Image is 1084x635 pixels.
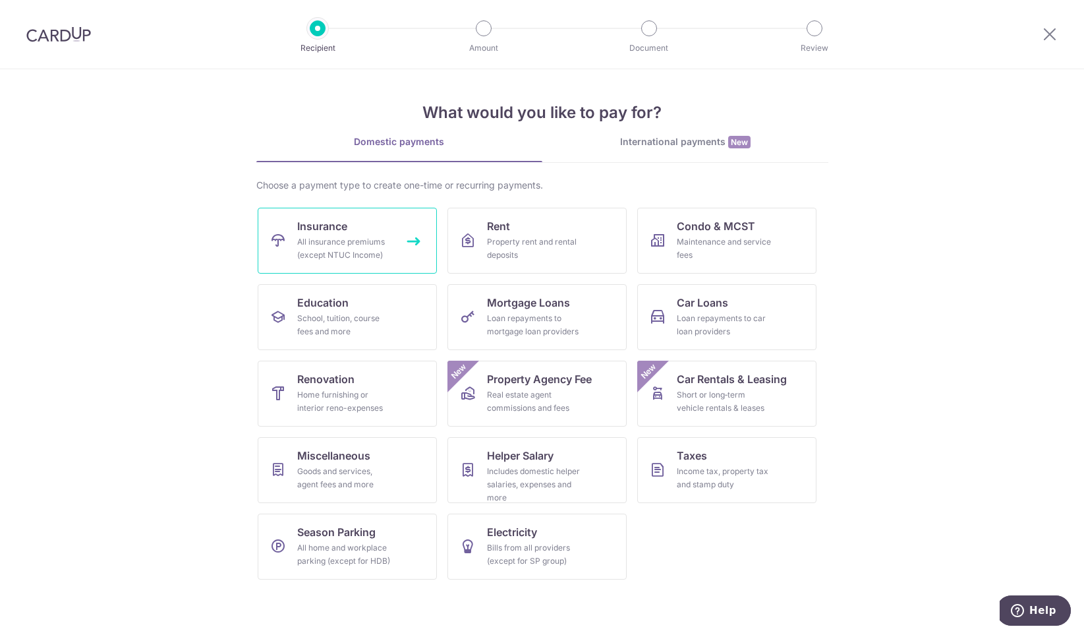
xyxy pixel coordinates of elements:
[447,437,627,503] a: Helper SalaryIncludes domestic helper salaries, expenses and more
[677,235,772,262] div: Maintenance and service fees
[487,312,582,338] div: Loan repayments to mortgage loan providers
[487,235,582,262] div: Property rent and rental deposits
[435,42,532,55] p: Amount
[26,26,91,42] img: CardUp
[30,9,57,21] span: Help
[766,42,863,55] p: Review
[258,208,437,274] a: InsuranceAll insurance premiums (except NTUC Income)
[258,437,437,503] a: MiscellaneousGoods and services, agent fees and more
[487,541,582,568] div: Bills from all providers (except for SP group)
[487,371,592,387] span: Property Agency Fee
[487,524,537,540] span: Electricity
[258,284,437,350] a: EducationSchool, tuition, course fees and more
[256,101,828,125] h4: What would you like to pay for?
[487,448,554,464] span: Helper Salary
[297,465,392,491] div: Goods and services, agent fees and more
[637,208,816,274] a: Condo & MCSTMaintenance and service fees
[600,42,698,55] p: Document
[487,218,510,234] span: Rent
[258,361,437,427] a: RenovationHome furnishing or interior reno-expenses
[637,437,816,503] a: TaxesIncome tax, property tax and stamp duty
[677,465,772,491] div: Income tax, property tax and stamp duty
[1000,595,1071,628] iframe: Opens a widget where you can find more information
[487,388,582,415] div: Real estate agent commissions and fees
[297,524,376,540] span: Season Parking
[297,541,392,568] div: All home and workplace parking (except for HDB)
[297,371,355,387] span: Renovation
[447,361,627,427] a: Property Agency FeeReal estate agent commissions and feesNew
[677,448,707,464] span: Taxes
[637,284,816,350] a: Car LoansLoan repayments to car loan providers
[297,295,349,311] span: Education
[677,312,772,338] div: Loan repayments to car loan providers
[297,218,347,234] span: Insurance
[256,135,542,148] div: Domestic payments
[677,218,755,234] span: Condo & MCST
[269,42,366,55] p: Recipient
[677,295,728,311] span: Car Loans
[637,361,659,382] span: New
[677,388,772,415] div: Short or long‑term vehicle rentals & leases
[297,388,392,415] div: Home furnishing or interior reno-expenses
[447,514,627,580] a: ElectricityBills from all providers (except for SP group)
[447,284,627,350] a: Mortgage LoansLoan repayments to mortgage loan providers
[637,361,816,427] a: Car Rentals & LeasingShort or long‑term vehicle rentals & leasesNew
[728,136,751,148] span: New
[677,371,787,387] span: Car Rentals & Leasing
[297,235,392,262] div: All insurance premiums (except NTUC Income)
[447,361,469,382] span: New
[297,312,392,338] div: School, tuition, course fees and more
[487,295,570,311] span: Mortgage Loans
[487,465,582,504] div: Includes domestic helper salaries, expenses and more
[542,135,828,149] div: International payments
[447,208,627,274] a: RentProperty rent and rental deposits
[297,448,370,464] span: Miscellaneous
[256,179,828,192] div: Choose a payment type to create one-time or recurring payments.
[258,514,437,580] a: Season ParkingAll home and workplace parking (except for HDB)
